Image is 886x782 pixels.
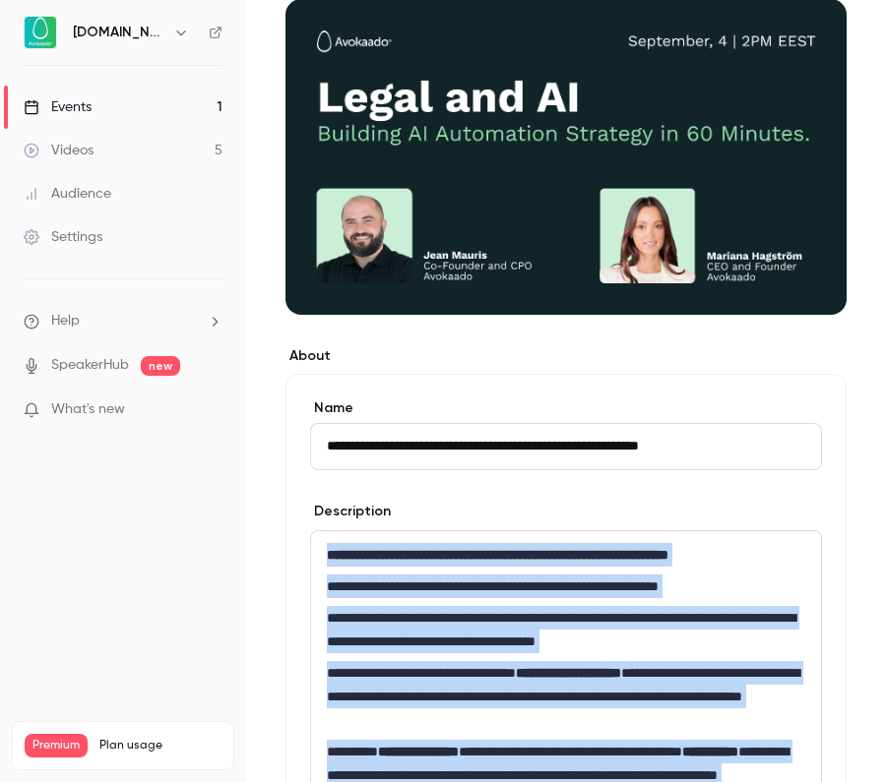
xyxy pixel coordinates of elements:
[25,734,88,757] span: Premium
[51,399,125,420] span: What's new
[25,17,56,48] img: Avokaado.io
[24,141,94,160] div: Videos
[285,346,847,366] label: About
[51,311,80,331] span: Help
[141,356,180,376] span: new
[310,502,391,521] label: Description
[24,97,92,117] div: Events
[310,398,822,418] label: Name
[24,227,102,247] div: Settings
[51,355,129,376] a: SpeakerHub
[24,311,222,331] li: help-dropdown-opener
[99,738,221,753] span: Plan usage
[24,184,111,204] div: Audience
[73,23,165,42] h6: [DOMAIN_NAME]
